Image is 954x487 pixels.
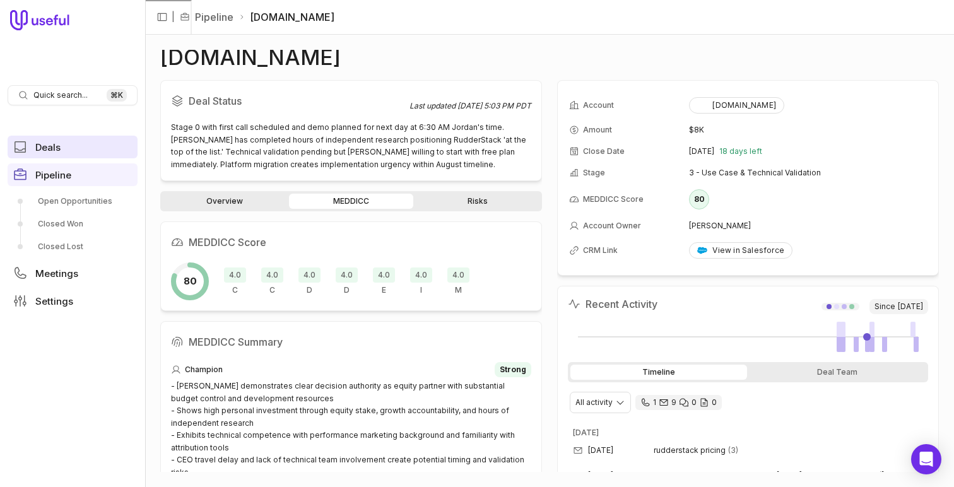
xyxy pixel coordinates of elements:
td: $8K [689,120,927,140]
div: Timeline [570,365,747,380]
span: Deals [35,143,61,152]
span: I [420,285,422,295]
a: MEDDICC [289,194,413,209]
a: Closed Lost [8,237,138,257]
span: 4.0 [298,267,321,283]
time: [DATE] [573,428,599,437]
span: 4.0 [447,267,469,283]
span: 4.0 [336,267,358,283]
div: 80 [689,189,709,209]
div: View in Salesforce [697,245,784,255]
span: Account [583,100,614,110]
h2: Deal Status [171,91,409,111]
div: Overall MEDDICC score [171,262,209,300]
a: Meetings [8,262,138,285]
time: [DATE] [898,302,923,312]
span: 18 days left [719,146,762,156]
div: Deal Team [750,365,926,380]
td: 3 - Use Case & Technical Validation [689,163,927,183]
a: Pipeline [8,163,138,186]
span: C [269,285,275,295]
div: Decision Criteria [298,267,321,295]
span: 4.0 [224,267,246,283]
span: MEDDICC Score [583,194,644,204]
span: | [172,9,175,25]
span: Account Owner [583,221,641,231]
div: Indicate Pain [410,267,432,295]
div: Champion [224,267,246,295]
time: [DATE] 5:03 PM PDT [457,101,531,110]
span: Stage [583,168,605,178]
span: 80 [184,274,197,289]
span: Pipeline [35,170,71,180]
span: 4.0 [410,267,432,283]
time: [DATE] [689,146,714,156]
span: Meetings [35,269,78,278]
a: Overview [163,194,286,209]
span: E [382,285,386,295]
div: Open Intercom Messenger [911,444,941,474]
time: [DATE] [588,445,613,455]
li: [DOMAIN_NAME] [238,9,334,25]
a: Settings [8,290,138,312]
span: 4.0 [373,267,395,283]
a: Pipeline [195,9,233,25]
a: Closed Won [8,214,138,234]
div: Decision Process [336,267,358,295]
kbd: ⌘ K [107,89,127,102]
td: [PERSON_NAME] [689,216,927,236]
span: Close Date [583,146,625,156]
h1: [DOMAIN_NAME] [160,50,341,65]
div: Competition [261,267,283,295]
div: Last updated [409,101,531,111]
div: 1 call and 9 email threads [635,395,722,410]
div: Pipeline submenu [8,191,138,257]
span: Since [869,299,928,314]
time: [DATE] [588,471,613,481]
div: Champion [171,362,531,377]
span: Quick search... [33,90,88,100]
span: D [344,285,350,295]
span: Amount [583,125,612,135]
h2: Recent Activity [568,296,657,312]
span: 4.0 [261,267,283,283]
a: Open Opportunities [8,191,138,211]
div: Stage 0 with first call scheduled and demo planned for next day at 6:30 AM Jordan's time. [PERSON... [171,121,531,170]
div: Metrics [447,267,469,295]
span: CRM Link [583,245,618,255]
h2: MEDDICC Summary [171,332,531,352]
span: Settings [35,296,73,306]
span: rudderstack pricing [654,445,726,455]
span: M [455,285,462,295]
span: Strong [500,365,526,375]
button: [DOMAIN_NAME] [689,97,784,114]
a: View in Salesforce [689,242,792,259]
span: C [232,285,238,295]
button: Collapse sidebar [153,8,172,26]
a: Risks [416,194,539,209]
a: Deals [8,136,138,158]
div: [DOMAIN_NAME] [697,100,776,110]
span: accepted: rudderstack pricing @ [DATE] 3pm - 3:30pm (pdt) ([EMAIL_ADDRESS][DOMAIN_NAME]) [654,471,923,481]
h2: MEDDICC Score [171,232,531,252]
div: Economic Buyer [373,267,395,295]
div: - [PERSON_NAME] demonstrates clear decision authority as equity partner with substantial budget c... [171,380,531,478]
span: D [307,285,312,295]
span: 3 emails in thread [728,445,738,455]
